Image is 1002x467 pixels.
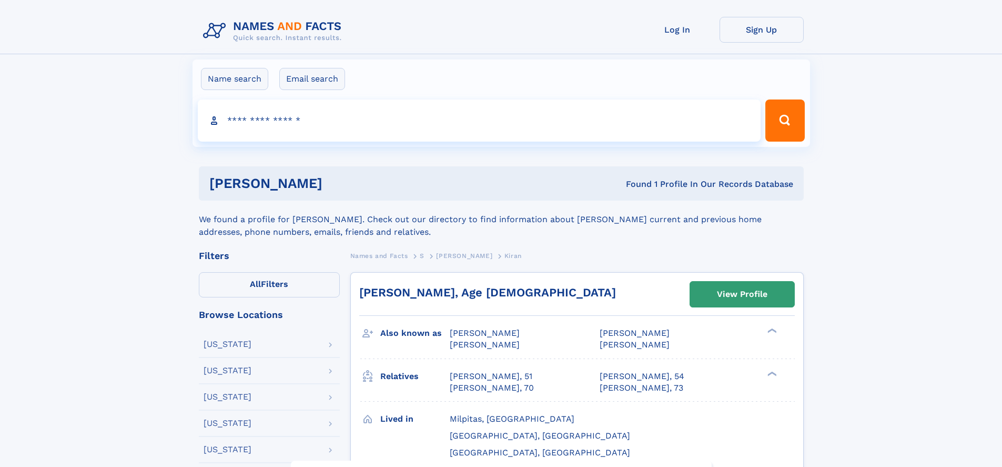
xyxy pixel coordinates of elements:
[380,410,450,428] h3: Lived in
[380,367,450,385] h3: Relatives
[204,419,251,428] div: [US_STATE]
[199,272,340,297] label: Filters
[504,252,522,260] span: Kiran
[420,252,424,260] span: S
[450,431,630,441] span: [GEOGRAPHIC_DATA], [GEOGRAPHIC_DATA]
[201,68,268,90] label: Name search
[204,393,251,401] div: [US_STATE]
[474,178,793,190] div: Found 1 Profile In Our Records Database
[279,68,345,90] label: Email search
[450,371,532,382] a: [PERSON_NAME], 51
[450,382,534,394] a: [PERSON_NAME], 70
[690,282,794,307] a: View Profile
[436,249,492,262] a: [PERSON_NAME]
[635,17,720,43] a: Log In
[204,366,251,375] div: [US_STATE]
[420,249,424,262] a: S
[436,252,492,260] span: [PERSON_NAME]
[450,328,520,338] span: [PERSON_NAME]
[600,340,670,350] span: [PERSON_NAME]
[380,324,450,342] h3: Also known as
[204,445,251,454] div: [US_STATE]
[209,177,474,190] h1: [PERSON_NAME]
[199,310,340,320] div: Browse Locations
[600,382,683,394] a: [PERSON_NAME], 73
[198,100,761,142] input: search input
[450,414,574,424] span: Milpitas, [GEOGRAPHIC_DATA]
[450,448,630,458] span: [GEOGRAPHIC_DATA], [GEOGRAPHIC_DATA]
[450,340,520,350] span: [PERSON_NAME]
[720,17,804,43] a: Sign Up
[765,327,777,334] div: ❯
[199,201,804,239] div: We found a profile for [PERSON_NAME]. Check out our directory to find information about [PERSON_N...
[350,249,408,262] a: Names and Facts
[199,17,350,45] img: Logo Names and Facts
[765,370,777,377] div: ❯
[717,282,767,306] div: View Profile
[359,286,616,299] a: [PERSON_NAME], Age [DEMOGRAPHIC_DATA]
[204,340,251,349] div: [US_STATE]
[765,100,804,142] button: Search Button
[600,328,670,338] span: [PERSON_NAME]
[600,371,684,382] a: [PERSON_NAME], 54
[199,251,340,261] div: Filters
[250,279,261,289] span: All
